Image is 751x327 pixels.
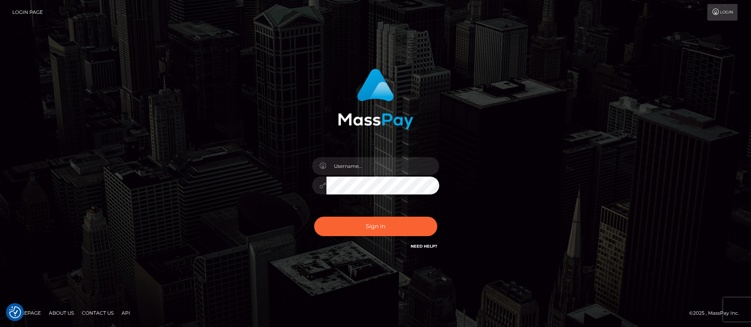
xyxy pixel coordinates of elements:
a: Login [707,4,737,21]
a: API [118,307,133,319]
input: Username... [326,157,439,175]
a: About Us [46,307,77,319]
a: Contact Us [79,307,117,319]
img: MassPay Login [338,69,413,129]
a: Homepage [9,307,44,319]
div: © 2025 , MassPay Inc. [689,309,745,317]
button: Consent Preferences [9,306,21,318]
button: Sign in [314,217,437,236]
img: Revisit consent button [9,306,21,318]
a: Login Page [12,4,43,21]
a: Need Help? [411,244,437,249]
